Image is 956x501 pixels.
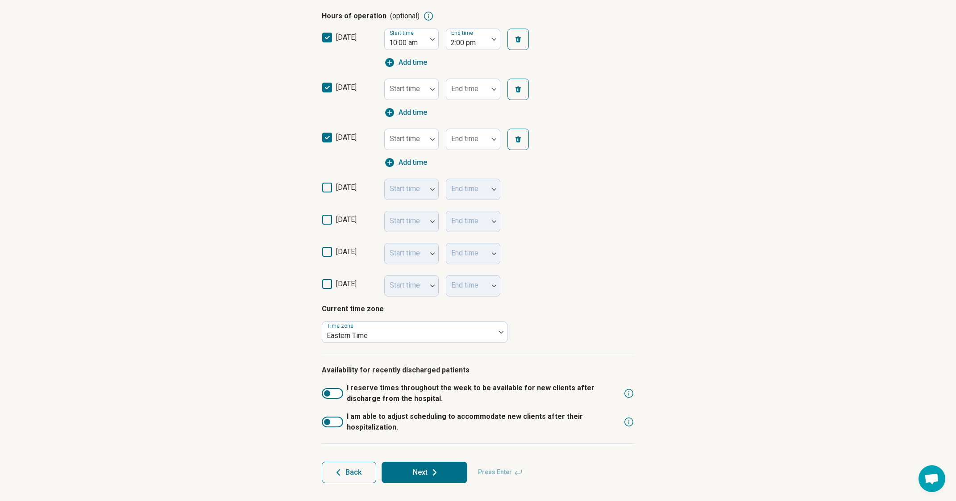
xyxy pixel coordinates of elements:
span: Press Enter [473,462,528,483]
div: Open chat [919,465,945,492]
span: [DATE] [336,215,357,224]
span: I am able to adjust scheduling to accommodate new clients after their hospitalization. [347,411,620,433]
span: [DATE] [336,247,357,256]
p: Current time zone [322,304,634,314]
button: Add time [384,157,427,168]
span: Add time [399,107,427,118]
button: Add time [384,57,427,68]
span: [DATE] [336,83,357,92]
button: Next [382,462,467,483]
span: Add time [399,157,427,168]
label: End time [451,134,478,143]
button: Back [322,462,376,483]
span: [DATE] [336,33,357,42]
label: Start time [390,134,420,143]
span: [DATE] [336,133,357,142]
span: I reserve times throughout the week to be available for new clients after discharge from the hosp... [347,383,620,404]
label: End time [451,84,478,93]
label: Time zone [327,323,355,329]
span: Add time [399,57,427,68]
label: Start time [390,30,416,36]
p: Hours of operation [322,11,420,21]
p: Availability for recently discharged patients [322,365,634,376]
label: Start time [390,84,420,93]
label: End time [451,30,475,36]
span: [DATE] [336,280,357,288]
button: Add time [384,107,427,118]
span: Back [345,469,362,476]
span: [DATE] [336,183,357,192]
span: (optional) [390,11,420,21]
